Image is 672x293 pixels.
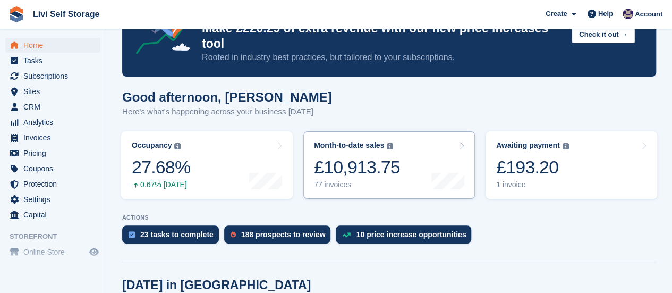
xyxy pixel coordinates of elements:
span: Protection [23,177,87,191]
a: menu [5,177,100,191]
p: Rooted in industry best practices, but tailored to your subscriptions. [202,52,563,63]
a: menu [5,115,100,130]
div: 27.68% [132,156,190,178]
div: £193.20 [496,156,569,178]
a: Month-to-date sales £10,913.75 77 invoices [303,131,475,199]
p: Here's what's happening across your business [DATE] [122,106,332,118]
img: icon-info-grey-7440780725fd019a000dd9b08b2336e03edf1995a4989e88bcd33f0948082b44.svg [387,143,393,149]
a: Occupancy 27.68% 0.67% [DATE] [121,131,293,199]
a: menu [5,53,100,68]
span: Pricing [23,146,87,161]
div: Occupancy [132,141,172,150]
div: 188 prospects to review [241,230,326,239]
a: 23 tasks to complete [122,225,224,249]
span: Settings [23,192,87,207]
a: menu [5,84,100,99]
span: Coupons [23,161,87,176]
span: Sites [23,84,87,99]
a: Livi Self Storage [29,5,104,23]
a: menu [5,69,100,83]
span: Help [598,9,613,19]
span: Invoices [23,130,87,145]
span: Capital [23,207,87,222]
img: Jim [623,9,633,19]
h1: Good afternoon, [PERSON_NAME] [122,90,332,104]
span: Create [546,9,567,19]
div: 1 invoice [496,180,569,189]
div: 23 tasks to complete [140,230,214,239]
a: menu [5,245,100,259]
div: 77 invoices [314,180,400,189]
h2: [DATE] in [GEOGRAPHIC_DATA] [122,278,311,292]
a: menu [5,207,100,222]
a: menu [5,130,100,145]
span: Subscriptions [23,69,87,83]
img: icon-info-grey-7440780725fd019a000dd9b08b2336e03edf1995a4989e88bcd33f0948082b44.svg [563,143,569,149]
div: 0.67% [DATE] [132,180,190,189]
a: 188 prospects to review [224,225,336,249]
a: Preview store [88,246,100,258]
span: Analytics [23,115,87,130]
div: 10 price increase opportunities [356,230,466,239]
img: task-75834270c22a3079a89374b754ae025e5fb1db73e45f91037f5363f120a921f8.svg [129,231,135,238]
a: Awaiting payment £193.20 1 invoice [486,131,657,199]
div: £10,913.75 [314,156,400,178]
img: prospect-51fa495bee0391a8d652442698ab0144808aea92771e9ea1ae160a38d050c398.svg [231,231,236,238]
div: Month-to-date sales [314,141,384,150]
span: Account [635,9,662,20]
a: menu [5,161,100,176]
a: menu [5,99,100,114]
p: ACTIONS [122,214,656,221]
a: menu [5,38,100,53]
button: Check it out → [572,26,635,44]
a: menu [5,192,100,207]
span: CRM [23,99,87,114]
a: menu [5,146,100,161]
div: Awaiting payment [496,141,560,150]
span: Home [23,38,87,53]
span: Online Store [23,245,87,259]
img: stora-icon-8386f47178a22dfd0bd8f6a31ec36ba5ce8667c1dd55bd0f319d3a0aa187defe.svg [8,6,24,22]
img: price_increase_opportunities-93ffe204e8149a01c8c9dc8f82e8f89637d9d84a8eef4429ea346261dce0b2c0.svg [342,232,351,237]
a: 10 price increase opportunities [336,225,477,249]
span: Storefront [10,231,106,242]
p: Make £220.29 of extra revenue with our new price increases tool [202,21,563,52]
span: Tasks [23,53,87,68]
img: icon-info-grey-7440780725fd019a000dd9b08b2336e03edf1995a4989e88bcd33f0948082b44.svg [174,143,181,149]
